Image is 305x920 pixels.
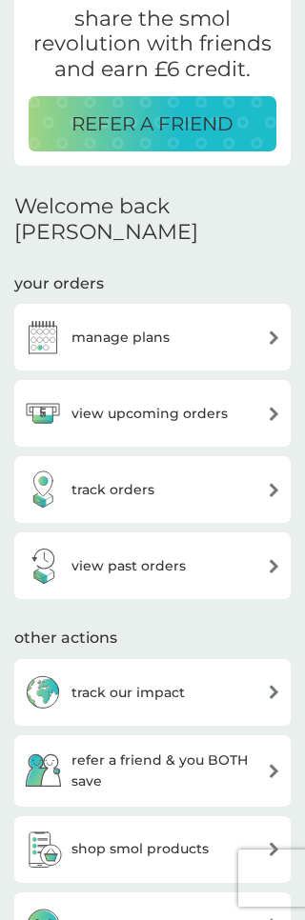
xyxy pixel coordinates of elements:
img: arrow right [267,559,281,573]
img: arrow right [267,407,281,421]
img: arrow right [267,330,281,345]
h2: Welcome back [PERSON_NAME] [14,194,291,245]
button: REFER A FRIEND [29,96,276,151]
img: arrow right [267,842,281,856]
h3: shop smol products [71,838,209,859]
h3: refer a friend & you BOTH save [71,750,267,792]
p: REFER A FRIEND [71,109,234,139]
h3: your orders [14,273,104,294]
h3: track our impact [71,682,185,703]
h3: view past orders [71,555,186,576]
h3: view upcoming orders [71,403,228,424]
h3: track orders [71,479,154,500]
img: arrow right [267,685,281,699]
img: arrow right [267,764,281,778]
img: arrow right [267,483,281,497]
h3: manage plans [71,327,170,348]
h3: other actions [14,628,117,649]
p: share the smol revolution with friends and earn £6 credit. [29,7,276,82]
